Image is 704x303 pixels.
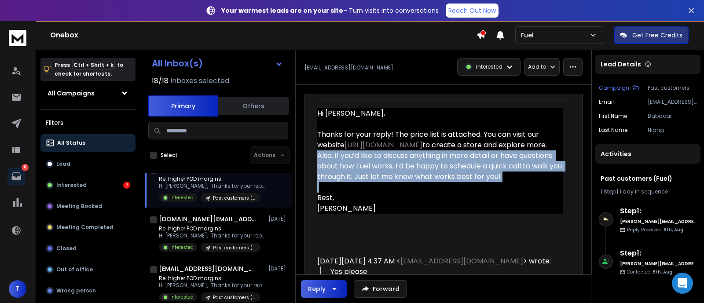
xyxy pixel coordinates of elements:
[40,134,136,152] button: All Status
[56,245,77,252] p: Closed
[672,273,693,294] div: Open Intercom Messenger
[308,285,326,293] div: Reply
[521,31,537,40] p: Fuel
[9,280,26,298] button: T
[354,280,407,298] button: Forward
[528,63,546,70] p: Add to
[72,60,115,70] span: Ctrl + Shift + k
[599,84,629,91] p: Campaign
[648,84,697,91] p: Past customers (Fuel)
[317,129,563,150] div: Thanks for your reply! The price list is attached. You can visit our website to create a store an...
[614,26,689,44] button: Get Free Credits
[213,245,255,251] p: Past customers (Fuel)
[632,31,682,40] p: Get Free Credits
[601,188,616,195] span: 1 Step
[599,84,639,91] button: Campaign
[317,256,563,266] div: [DATE][DATE] 4:37 AM < > wrote:
[664,226,683,233] span: 9th, Aug
[446,4,499,18] a: Reach Out Now
[9,30,26,46] img: logo
[40,117,136,129] h3: Filters
[152,76,169,86] span: 18 / 18
[159,264,256,273] h1: [EMAIL_ADDRESS][DOMAIN_NAME]
[170,194,194,201] p: Interested
[317,193,563,203] div: Best,
[620,248,697,259] h6: Step 1 :
[55,61,123,78] p: Press to check for shortcuts.
[40,261,136,278] button: Out of office
[145,55,290,72] button: All Inbox(s)
[56,161,70,168] p: Lead
[317,150,563,182] div: Also, if you’d like to discuss anything in more detail or have questions about how Fuel works, I’...
[213,294,255,301] p: Past customers (Fuel)
[301,280,347,298] button: Reply
[601,174,695,183] h1: Past customers (Fuel)
[304,64,393,71] p: [EMAIL_ADDRESS][DOMAIN_NAME]
[22,164,29,171] p: 8
[159,275,264,282] p: Re: higher POD margins
[48,89,95,98] h1: All Campaigns
[400,256,523,266] a: [EMAIL_ADDRESS][DOMAIN_NAME]
[170,294,194,300] p: Interested
[620,206,697,216] h6: Step 1 :
[40,240,136,257] button: Closed
[599,127,627,134] p: Last Name
[317,203,563,214] div: [PERSON_NAME]
[159,282,264,289] p: Hi [PERSON_NAME], Thanks for your reply!
[627,226,683,233] p: Reply Received
[595,144,700,164] div: Activities
[56,287,96,294] p: Wrong person
[627,269,672,275] p: Contacted
[330,266,563,277] div: Yes please
[648,99,697,106] p: [EMAIL_ADDRESS][DOMAIN_NAME]
[152,59,203,68] h1: All Inbox(s)
[57,139,85,146] p: All Status
[40,197,136,215] button: Meeting Booked
[476,63,502,70] p: Interested
[40,155,136,173] button: Lead
[653,269,672,275] span: 8th, Aug
[56,224,114,231] p: Meeting Completed
[7,168,25,185] a: 8
[213,195,255,201] p: Past customers (Fuel)
[601,60,641,69] p: Lead Details
[40,176,136,194] button: Interested7
[170,76,229,86] h3: Inboxes selected
[159,225,264,232] p: Re: higher POD margins
[620,188,668,195] span: 1 day in sequence
[56,266,93,273] p: Out of office
[56,182,87,189] p: Interested
[648,127,697,134] p: Niang
[56,203,102,210] p: Meeting Booked
[221,6,343,15] strong: Your warmest leads are on your site
[161,152,178,159] label: Select
[221,6,439,15] p: – Turn visits into conversations
[218,96,289,116] button: Others
[40,219,136,236] button: Meeting Completed
[40,84,136,102] button: All Campaigns
[268,215,288,223] p: [DATE]
[159,232,264,239] p: Hi [PERSON_NAME], Thanks for your reply!
[317,108,563,119] div: Hi [PERSON_NAME],
[40,282,136,299] button: Wrong person
[268,265,288,272] p: [DATE]
[620,218,697,225] h6: [PERSON_NAME][EMAIL_ADDRESS][DOMAIN_NAME]
[159,183,264,190] p: Hi [PERSON_NAME], Thanks for your reply!
[620,260,697,267] h6: [PERSON_NAME][EMAIL_ADDRESS][DOMAIN_NAME]
[345,140,422,150] a: [URL][DOMAIN_NAME]
[599,113,627,120] p: First Name
[601,188,695,195] div: |
[159,175,264,183] p: Re: higher POD margins
[50,30,477,40] h1: Onebox
[599,99,614,106] p: Email
[170,244,194,251] p: Interested
[448,6,496,15] p: Reach Out Now
[148,95,218,117] button: Primary
[159,215,256,223] h1: [DOMAIN_NAME][EMAIL_ADDRESS][DOMAIN_NAME]
[648,113,697,120] p: Babacar
[123,182,130,189] div: 7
